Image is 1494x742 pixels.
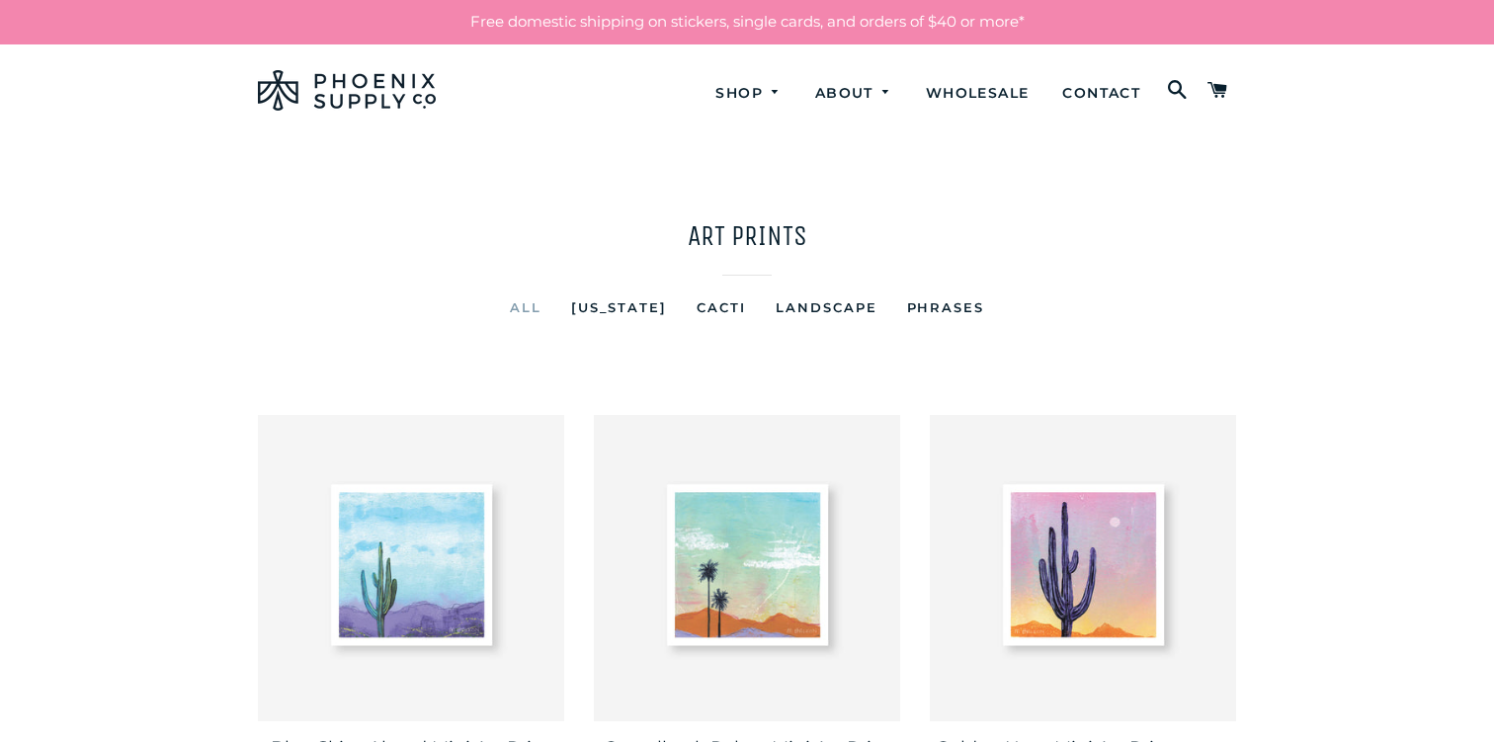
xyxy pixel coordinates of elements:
a: About [800,67,907,120]
a: All [495,295,556,319]
a: Landscape [761,295,892,319]
a: Shop [701,67,796,120]
img: Phoenix Supply Co. [258,70,436,111]
img: Blue Skies Ahead Mini Art Print [258,415,564,721]
a: Wholesale [911,67,1044,120]
a: Phrases [892,295,1000,319]
img: Golden Hour Mini Art Print [930,415,1236,721]
a: Contact [1047,67,1155,120]
a: [US_STATE] [556,295,683,319]
h1: Art Prints [258,216,1236,255]
img: Camelback Palms Mini Art Print [594,415,900,721]
a: Cacti [682,295,761,319]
